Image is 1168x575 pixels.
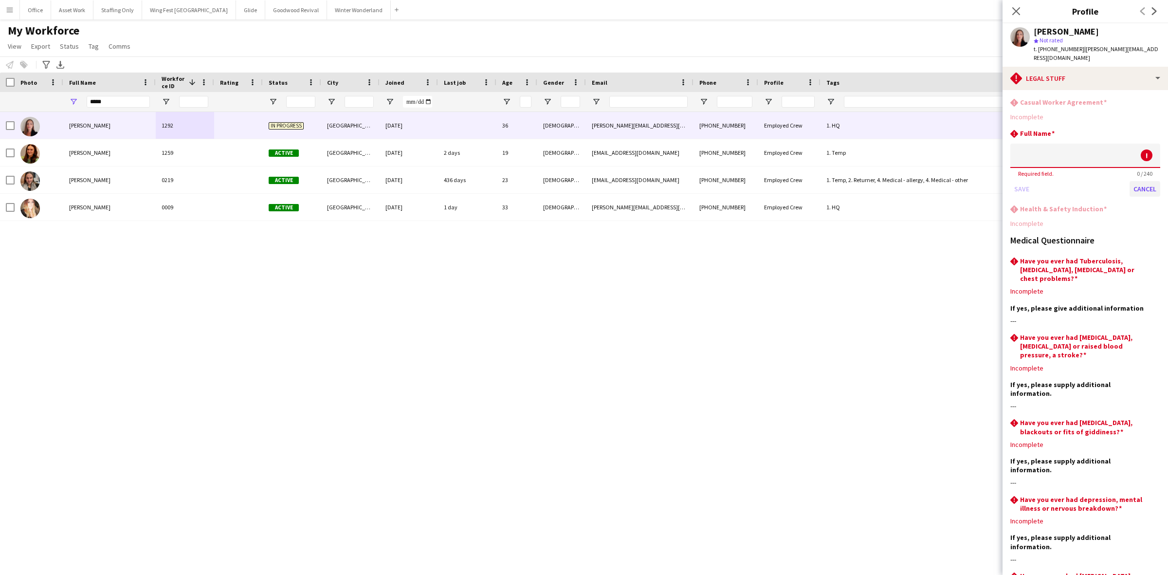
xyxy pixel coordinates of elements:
div: Incomplete [1010,517,1160,525]
input: City Filter Input [345,96,374,108]
app-action-btn: Export XLSX [55,59,66,71]
div: [DEMOGRAPHIC_DATA] [537,139,586,166]
h3: Full Name [1020,129,1055,138]
div: 1. HQ [821,112,1092,139]
div: 1292 [156,112,214,139]
span: Active [269,149,299,157]
button: Cancel [1130,181,1160,197]
a: Comms [105,40,134,53]
img: Laura Pearson [20,199,40,218]
a: View [4,40,25,53]
span: Status [60,42,79,51]
button: Open Filter Menu [543,97,552,106]
div: Incomplete [1010,219,1160,228]
div: [PERSON_NAME] [1034,27,1099,36]
div: --- [1010,316,1160,325]
button: Asset Work [51,0,93,19]
div: [EMAIL_ADDRESS][DOMAIN_NAME] [586,139,693,166]
span: Required field. [1010,170,1061,177]
div: 36 [496,112,537,139]
span: Gender [543,79,564,86]
img: Laura Waters [20,171,40,191]
div: Incomplete [1010,440,1160,449]
h3: If yes, please supply additional information. [1010,380,1152,398]
div: Employed Crew [758,139,821,166]
span: Rating [220,79,238,86]
a: Tag [85,40,103,53]
div: [EMAIL_ADDRESS][DOMAIN_NAME] [586,167,693,193]
div: [DATE] [380,167,438,193]
span: Active [269,177,299,184]
div: 33 [496,194,537,221]
h3: Health & Safety Induction [1020,204,1107,213]
div: 1. Temp, 2. Returner, 4. Medical - allergy, 4. Medical - other [821,167,1092,193]
div: [DEMOGRAPHIC_DATA] [537,112,586,139]
input: Status Filter Input [286,96,315,108]
div: [PERSON_NAME][EMAIL_ADDRESS][PERSON_NAME][DOMAIN_NAME] [586,194,693,221]
div: --- [1010,555,1160,564]
button: Winter Wonderland [327,0,391,19]
input: Gender Filter Input [561,96,580,108]
input: Joined Filter Input [403,96,432,108]
h3: If yes, please supply additional information. [1010,533,1152,551]
input: Workforce ID Filter Input [179,96,208,108]
span: [PERSON_NAME] [69,176,110,184]
button: Glide [236,0,265,19]
input: Profile Filter Input [782,96,815,108]
button: Open Filter Menu [162,97,170,106]
span: t. [PHONE_NUMBER] [1034,45,1084,53]
img: Laura Lacka [20,117,40,136]
span: Email [592,79,607,86]
div: [DEMOGRAPHIC_DATA] [537,194,586,221]
app-action-btn: Advanced filters [40,59,52,71]
button: Staffing Only [93,0,142,19]
span: Last job [444,79,466,86]
div: [DEMOGRAPHIC_DATA] [537,167,586,193]
input: Age Filter Input [520,96,531,108]
a: Status [56,40,83,53]
div: [GEOGRAPHIC_DATA] [321,139,380,166]
span: My Workforce [8,23,79,38]
span: 0 / 240 [1129,170,1160,177]
span: Full Name [69,79,96,86]
button: Open Filter Menu [764,97,773,106]
div: 1. Temp [821,139,1092,166]
a: Export [27,40,54,53]
h3: Have you ever had Tuberculosis, [MEDICAL_DATA], [MEDICAL_DATA] or chest problems? [1020,257,1152,283]
div: Incomplete [1010,287,1160,296]
button: Open Filter Menu [69,97,78,106]
div: 1. HQ [821,194,1092,221]
img: Laura Hewat [20,144,40,164]
div: [PERSON_NAME][EMAIL_ADDRESS][DOMAIN_NAME] [586,112,693,139]
div: [PHONE_NUMBER] [693,194,758,221]
div: --- [1010,478,1160,487]
div: Incomplete [1010,112,1160,121]
div: [GEOGRAPHIC_DATA] [321,112,380,139]
span: Export [31,42,50,51]
div: [GEOGRAPHIC_DATA] [321,194,380,221]
div: Employed Crew [758,112,821,139]
button: Open Filter Menu [502,97,511,106]
button: Open Filter Menu [699,97,708,106]
button: Open Filter Menu [327,97,336,106]
input: Email Filter Input [609,96,688,108]
div: --- [1010,402,1160,410]
span: [PERSON_NAME] [69,122,110,129]
span: [PERSON_NAME] [69,204,110,211]
h3: Medical Questionnaire [1010,236,1095,245]
div: [DATE] [380,139,438,166]
h3: Casual Worker Agreement [1020,98,1107,107]
div: 19 [496,139,537,166]
span: | [PERSON_NAME][EMAIL_ADDRESS][DOMAIN_NAME] [1034,45,1158,61]
div: [PHONE_NUMBER] [693,139,758,166]
div: 1 day [438,194,496,221]
div: 2 days [438,139,496,166]
div: 0009 [156,194,214,221]
span: Tag [89,42,99,51]
h3: If yes, please give additional information [1010,304,1144,313]
div: [PHONE_NUMBER] [693,167,758,193]
button: Office [20,0,51,19]
input: Phone Filter Input [717,96,752,108]
span: Tags [826,79,839,86]
input: Tags Filter Input [844,96,1086,108]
